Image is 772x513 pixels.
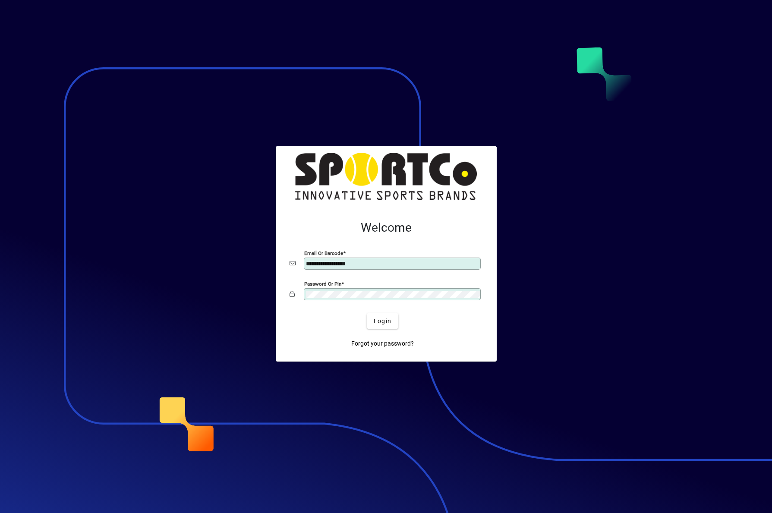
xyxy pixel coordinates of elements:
[374,317,391,326] span: Login
[348,336,417,351] a: Forgot your password?
[351,339,414,348] span: Forgot your password?
[304,250,343,256] mat-label: Email or Barcode
[290,220,483,235] h2: Welcome
[304,281,341,287] mat-label: Password or Pin
[367,313,398,329] button: Login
